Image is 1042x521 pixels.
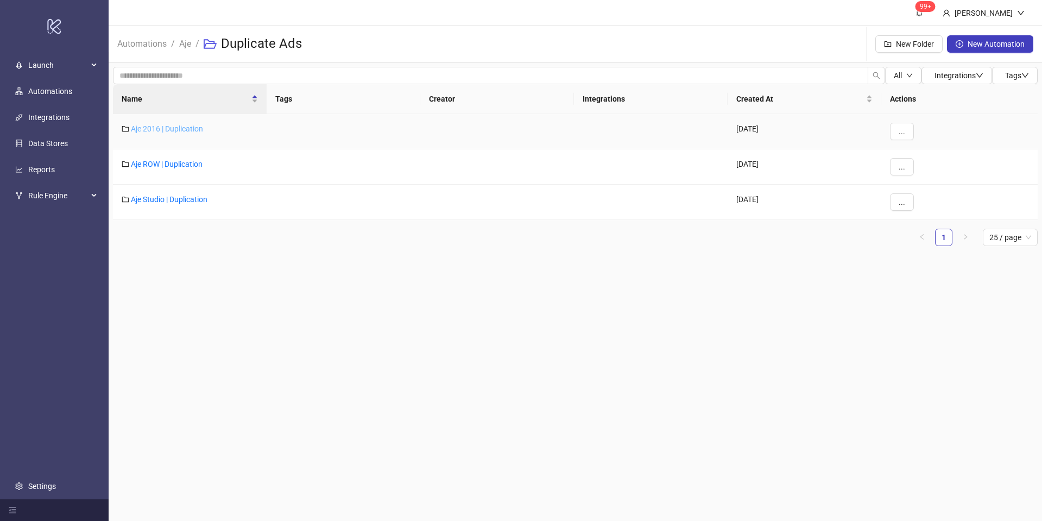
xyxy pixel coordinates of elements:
button: New Folder [875,35,943,53]
span: right [962,234,969,240]
span: down [906,72,913,79]
span: bell [915,9,923,16]
a: 1 [936,229,952,246]
span: ... [899,162,905,171]
span: Tags [1005,71,1029,80]
th: Integrations [574,84,728,114]
span: ... [899,198,905,206]
span: search [873,72,880,79]
div: [PERSON_NAME] [950,7,1017,19]
a: Settings [28,482,56,491]
a: Automations [115,37,169,49]
li: Previous Page [913,229,931,246]
span: folder [122,160,129,168]
span: 25 / page [989,229,1031,246]
a: Data Stores [28,139,68,148]
button: New Automation [947,35,1033,53]
h3: Duplicate Ads [221,35,302,53]
a: Aje 2016 | Duplication [131,124,203,133]
span: left [919,234,925,240]
th: Actions [881,84,1038,114]
span: Integrations [934,71,983,80]
span: folder-open [204,37,217,51]
button: Integrationsdown [921,67,992,84]
span: down [1021,72,1029,79]
button: right [957,229,974,246]
span: rocket [15,61,23,69]
span: Created At [736,93,864,105]
button: Alldown [885,67,921,84]
span: menu-fold [9,506,16,514]
span: folder-add [884,40,892,48]
span: folder [122,196,129,203]
div: Page Size [983,229,1038,246]
button: ... [890,158,914,175]
span: down [1017,9,1025,17]
li: / [195,27,199,61]
div: [DATE] [728,149,881,185]
span: ... [899,127,905,136]
button: Tagsdown [992,67,1038,84]
th: Created At [728,84,881,114]
li: 1 [935,229,952,246]
span: New Automation [968,40,1025,48]
span: All [894,71,902,80]
th: Tags [267,84,420,114]
th: Name [113,84,267,114]
span: user [943,9,950,17]
button: left [913,229,931,246]
button: ... [890,193,914,211]
a: Aje [177,37,193,49]
span: plus-circle [956,40,963,48]
a: Reports [28,165,55,174]
span: Rule Engine [28,185,88,206]
span: down [976,72,983,79]
span: New Folder [896,40,934,48]
th: Creator [420,84,574,114]
a: Automations [28,87,72,96]
span: Launch [28,54,88,76]
span: Name [122,93,249,105]
a: Integrations [28,113,70,122]
span: fork [15,192,23,199]
div: [DATE] [728,185,881,220]
button: ... [890,123,914,140]
li: / [171,27,175,61]
a: Aje Studio | Duplication [131,195,207,204]
div: [DATE] [728,114,881,149]
sup: 1778 [915,1,936,12]
li: Next Page [957,229,974,246]
span: folder [122,125,129,133]
a: Aje ROW | Duplication [131,160,203,168]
